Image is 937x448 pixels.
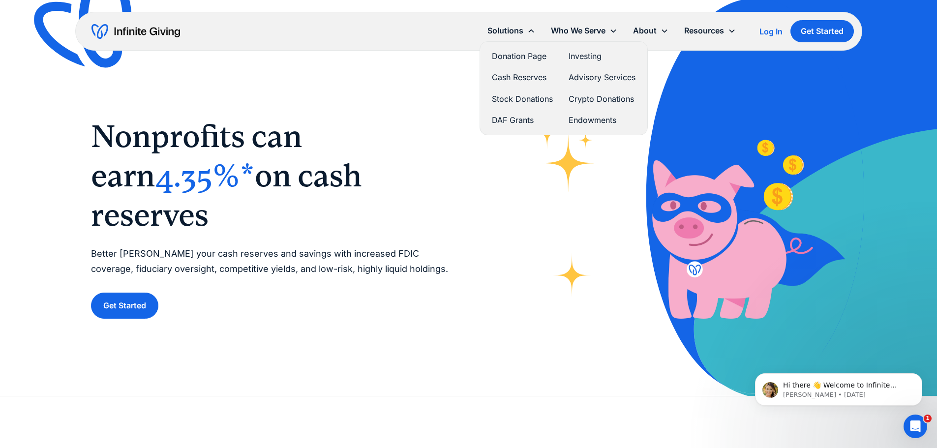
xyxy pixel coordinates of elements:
a: Donation Page [492,50,553,63]
nav: Solutions [480,41,648,135]
div: Who We Serve [543,20,625,41]
a: home [91,24,180,39]
div: Solutions [480,20,543,41]
span: 4.35%* [155,157,255,194]
div: Solutions [487,24,523,37]
span: 1 [924,415,932,422]
a: Log In [759,26,783,37]
div: Log In [759,28,783,35]
a: Cash Reserves [492,71,553,84]
div: Resources [684,24,724,37]
div: Who We Serve [551,24,605,37]
div: About [633,24,657,37]
a: Advisory Services [569,71,635,84]
a: Crypto Donations [569,92,635,106]
div: Resources [676,20,744,41]
div: About [625,20,676,41]
h1: ‍ ‍ [91,117,449,235]
a: Stock Donations [492,92,553,106]
a: Get Started [790,20,854,42]
p: Better [PERSON_NAME] your cash reserves and savings with increased FDIC coverage, fiduciary overs... [91,246,449,276]
a: Get Started [91,293,158,319]
iframe: Intercom live chat [904,415,927,438]
iframe: Intercom notifications message [740,353,937,421]
span: Nonprofits can earn [91,118,302,194]
a: Investing [569,50,635,63]
a: Endowments [569,114,635,127]
a: DAF Grants [492,114,553,127]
